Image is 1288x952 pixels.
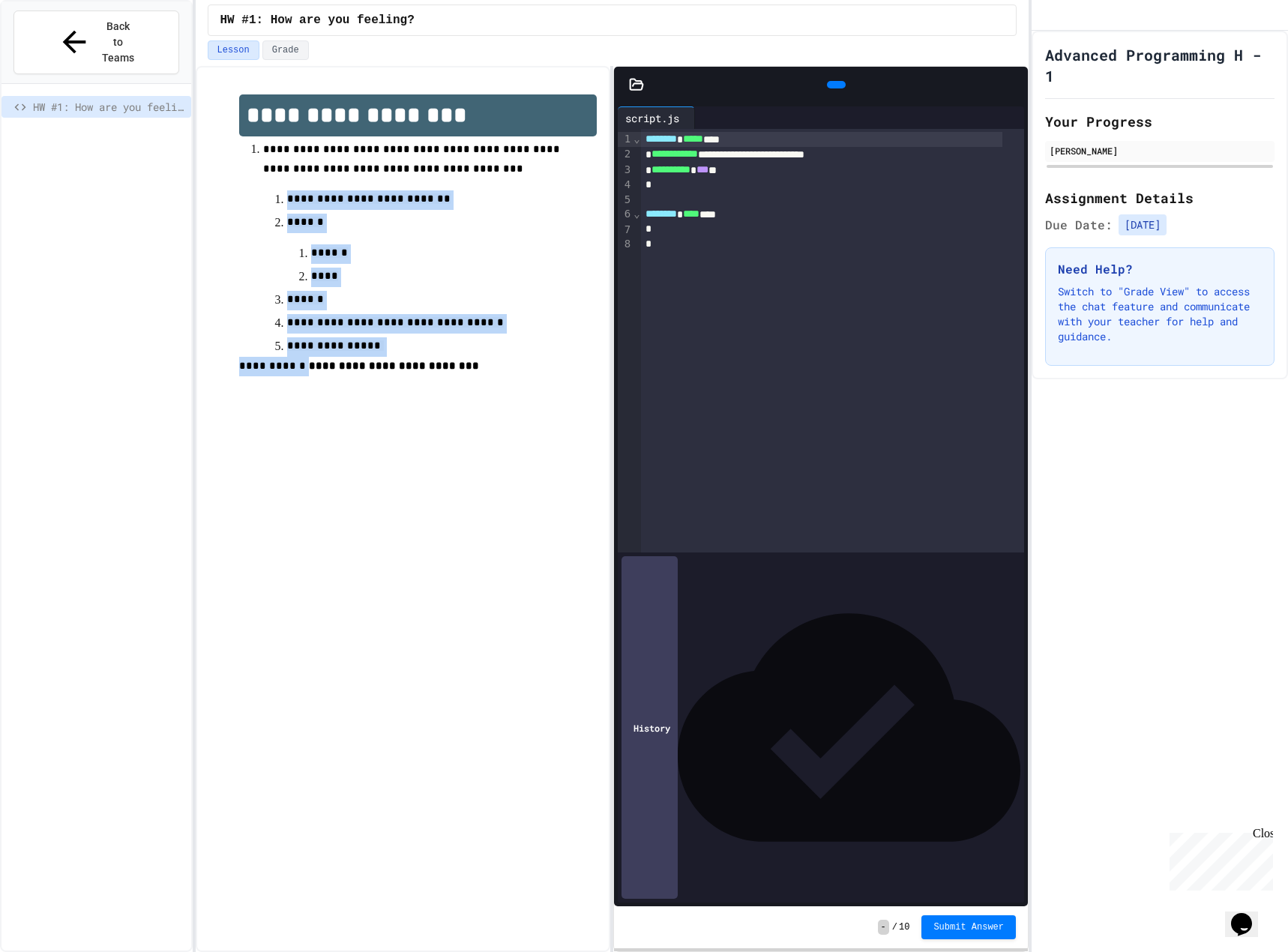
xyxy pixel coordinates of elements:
div: Chat with us now!Close [6,6,103,95]
div: 8 [618,237,633,252]
span: [DATE] [1119,214,1167,235]
div: 1 [618,132,633,147]
span: Back to Teams [100,19,136,66]
div: 3 [618,163,633,178]
div: History [622,556,678,899]
div: [PERSON_NAME] [1050,144,1270,157]
span: Fold line [633,208,640,220]
span: HW #1: How are you feeling? [33,99,185,115]
span: / [892,921,897,933]
p: Switch to "Grade View" to access the chat feature and communicate with your teacher for help and ... [1058,284,1262,344]
span: Due Date: [1045,216,1113,234]
div: script.js [618,106,695,129]
div: 5 [618,193,633,208]
span: Fold line [633,133,640,145]
h2: Your Progress [1045,111,1275,132]
h3: Need Help? [1058,260,1262,278]
button: Lesson [208,40,259,60]
button: Back to Teams [13,10,179,74]
iframe: chat widget [1225,892,1273,937]
button: Submit Answer [921,915,1016,939]
div: 7 [618,223,633,238]
span: - [878,920,889,935]
span: HW #1: How are you feeling? [220,11,415,29]
h2: Assignment Details [1045,187,1275,208]
span: 10 [899,921,909,933]
span: Submit Answer [933,921,1004,933]
h1: Advanced Programming H - 1 [1045,44,1275,86]
div: 4 [618,178,633,193]
div: script.js [618,110,687,126]
iframe: chat widget [1164,827,1273,891]
button: Grade [262,40,309,60]
div: 2 [618,147,633,162]
div: 6 [618,207,633,222]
